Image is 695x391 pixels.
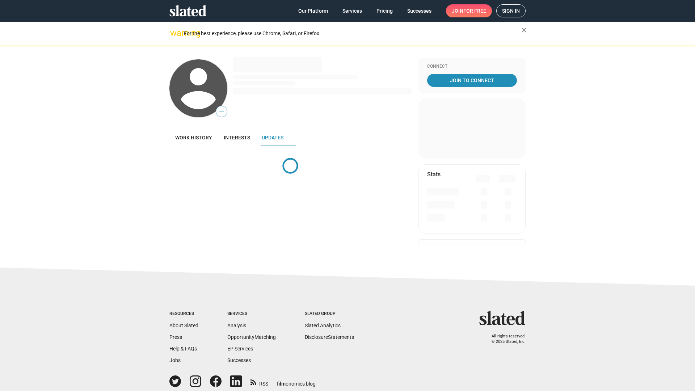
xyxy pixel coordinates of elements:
div: Slated Group [305,311,354,317]
span: Work history [175,135,212,140]
a: DisclosureStatements [305,334,354,340]
a: OpportunityMatching [227,334,276,340]
span: — [216,107,227,117]
a: Successes [227,357,251,363]
a: Our Platform [292,4,334,17]
span: Successes [407,4,431,17]
span: film [277,381,286,387]
a: Successes [401,4,437,17]
span: Interests [224,135,250,140]
div: Resources [169,311,198,317]
a: Interests [218,129,256,146]
a: Jobs [169,357,181,363]
a: RSS [250,376,268,387]
div: For the best experience, please use Chrome, Safari, or Firefox. [184,29,521,38]
a: filmonomics blog [277,375,316,387]
span: for free [463,4,486,17]
a: Sign in [496,4,526,17]
span: Updates [262,135,283,140]
mat-icon: close [520,26,528,34]
a: About Slated [169,323,198,328]
a: Analysis [227,323,246,328]
mat-card-title: Stats [427,171,441,178]
div: Connect [427,64,517,70]
a: Work history [169,129,218,146]
mat-icon: warning [170,29,179,37]
span: Services [342,4,362,17]
a: EP Services [227,346,253,352]
span: Join [452,4,486,17]
span: Pricing [376,4,393,17]
a: Joinfor free [446,4,492,17]
span: Sign in [502,5,520,17]
a: Help & FAQs [169,346,197,352]
a: Pricing [371,4,399,17]
div: Services [227,311,276,317]
span: Our Platform [298,4,328,17]
a: Press [169,334,182,340]
a: Slated Analytics [305,323,341,328]
p: All rights reserved. © 2025 Slated, Inc. [484,334,526,344]
span: Join To Connect [429,74,515,87]
a: Join To Connect [427,74,517,87]
a: Updates [256,129,289,146]
a: Services [337,4,368,17]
